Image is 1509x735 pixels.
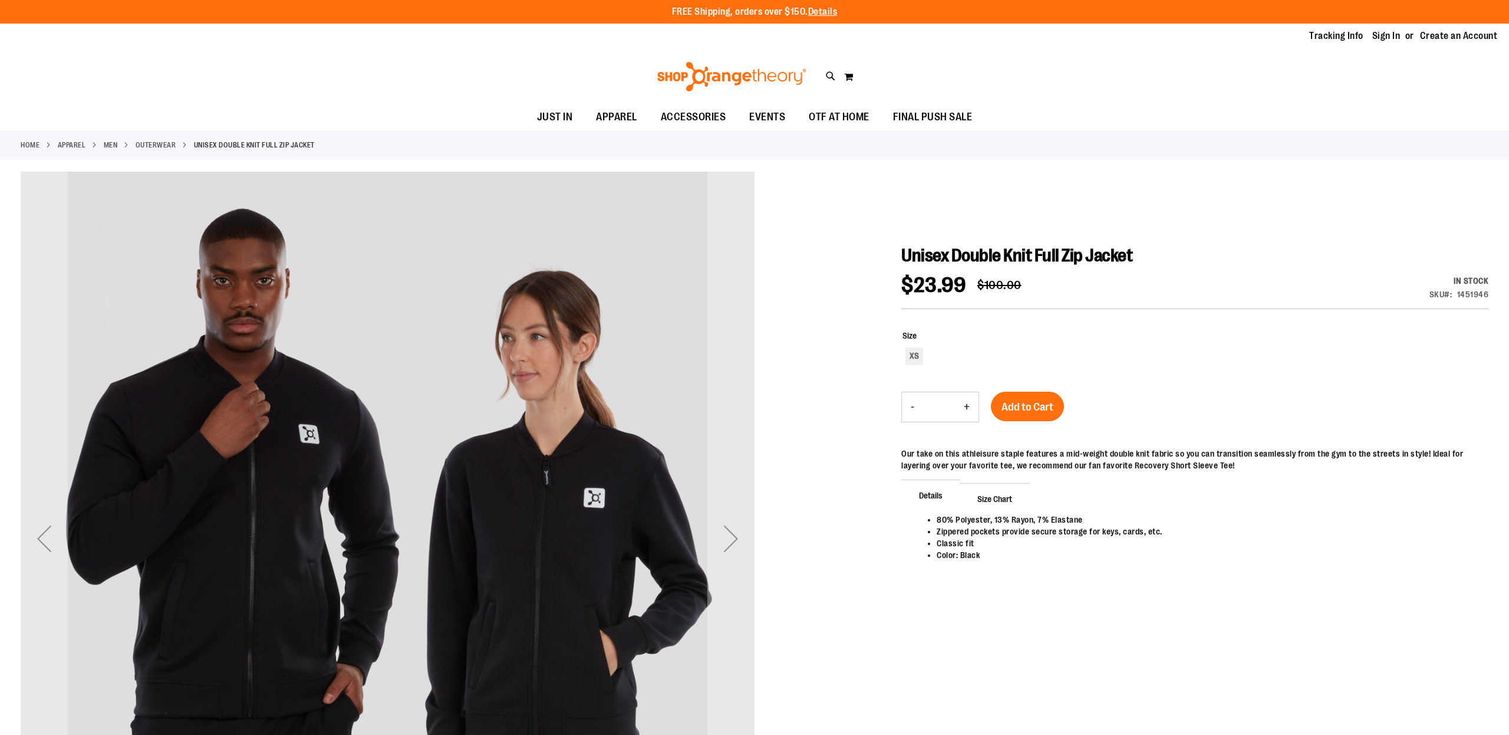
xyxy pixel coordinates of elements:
[1309,29,1363,42] a: Tracking Info
[955,392,978,422] button: Increase product quantity
[893,104,973,130] span: FINAL PUSH SALE
[901,273,966,297] span: $23.99
[923,393,955,421] input: Product quantity
[809,104,869,130] span: OTF AT HOME
[960,483,1030,514] span: Size Chart
[902,392,923,422] button: Decrease product quantity
[672,5,838,19] p: FREE Shipping, orders over $150.
[901,480,960,510] span: Details
[1429,275,1489,287] div: In stock
[937,526,1477,537] li: Zippered pockets provide secure storage for keys, cards, etc.
[596,104,637,130] span: APPAREL
[1001,401,1053,414] span: Add to Cart
[104,140,118,150] a: MEN
[937,514,1477,526] li: 80% Polyester, 13% Rayon, 7% Elastane
[1429,275,1489,287] div: Availability
[584,104,649,131] a: APPAREL
[194,140,315,150] strong: Unisex Double Knit Full Zip Jacket
[902,331,917,340] span: Size
[661,104,726,130] span: ACCESSORIES
[991,392,1064,421] button: Add to Cart
[1457,288,1489,300] div: 1451946
[737,104,797,131] a: EVENTS
[937,549,1477,561] li: Color: Black
[1372,29,1401,42] a: Sign In
[537,104,573,130] span: JUST IN
[797,104,881,131] a: OTF AT HOME
[1429,290,1452,299] strong: SKU
[901,245,1132,265] span: Unisex Double Knit Full Zip Jacket
[749,104,785,130] span: EVENTS
[58,140,86,150] a: APPAREL
[136,140,176,150] a: Outerwear
[525,104,585,131] a: JUST IN
[881,104,984,130] a: FINAL PUSH SALE
[655,62,808,91] img: Shop Orangetheory
[937,537,1477,549] li: Classic fit
[1420,29,1498,42] a: Create an Account
[649,104,738,131] a: ACCESSORIES
[905,347,923,365] div: XS
[901,448,1488,471] div: Our take on this athleisure staple features a mid-weight double knit fabric so you can transition...
[977,278,1022,292] span: $100.00
[21,140,39,150] a: Home
[808,6,838,17] a: Details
